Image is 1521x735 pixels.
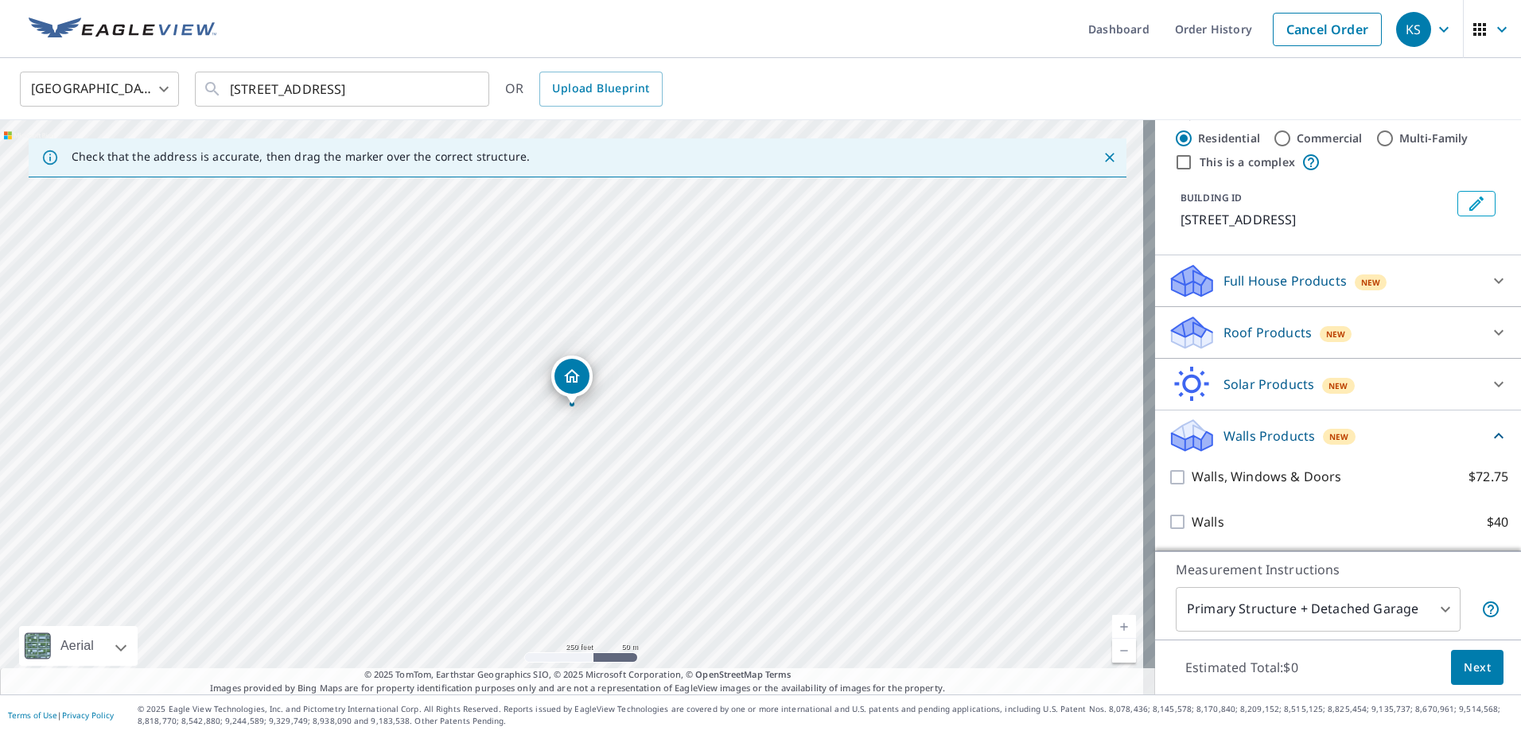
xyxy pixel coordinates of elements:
label: Multi-Family [1399,130,1468,146]
p: Walls, Windows & Doors [1192,467,1341,487]
label: Commercial [1297,130,1363,146]
p: Full House Products [1223,271,1347,290]
p: [STREET_ADDRESS] [1181,210,1451,229]
p: Solar Products [1223,375,1314,394]
p: | [8,710,114,720]
div: OR [505,72,663,107]
p: Estimated Total: $0 [1173,650,1311,685]
div: Solar ProductsNew [1168,365,1508,403]
a: OpenStreetMap [695,668,762,680]
span: New [1328,379,1348,392]
button: Next [1451,650,1503,686]
span: Next [1464,658,1491,678]
a: Current Level 17, Zoom In [1112,615,1136,639]
div: Full House ProductsNew [1168,262,1508,300]
div: Dropped pin, building 1, Residential property, 1415 W 31st St Cheyenne, WY 82001 [551,356,593,405]
p: Check that the address is accurate, then drag the marker over the correct structure. [72,150,530,164]
p: BUILDING ID [1181,191,1242,204]
p: Walls [1192,512,1224,532]
p: $72.75 [1468,467,1508,487]
button: Edit building 1 [1457,191,1496,216]
div: Walls ProductsNew [1168,417,1508,454]
p: © 2025 Eagle View Technologies, Inc. and Pictometry International Corp. All Rights Reserved. Repo... [138,703,1513,727]
span: New [1361,276,1381,289]
span: New [1326,328,1346,340]
span: Your report will include the primary structure and a detached garage if one exists. [1481,600,1500,619]
img: EV Logo [29,17,216,41]
a: Terms [765,668,792,680]
label: This is a complex [1200,154,1295,170]
span: © 2025 TomTom, Earthstar Geographics SIO, © 2025 Microsoft Corporation, © [364,668,792,682]
a: Cancel Order [1273,13,1382,46]
div: Roof ProductsNew [1168,313,1508,352]
div: KS [1396,12,1431,47]
a: Upload Blueprint [539,72,662,107]
p: Measurement Instructions [1176,560,1500,579]
span: Upload Blueprint [552,79,649,99]
label: Residential [1198,130,1260,146]
div: [GEOGRAPHIC_DATA] [20,67,179,111]
div: Aerial [56,626,99,666]
span: New [1329,430,1349,443]
div: Aerial [19,626,138,666]
input: Search by address or latitude-longitude [230,67,457,111]
p: $40 [1487,512,1508,532]
p: Roof Products [1223,323,1312,342]
a: Terms of Use [8,710,57,721]
button: Close [1099,147,1120,168]
a: Current Level 17, Zoom Out [1112,639,1136,663]
p: Walls Products [1223,426,1315,445]
div: Primary Structure + Detached Garage [1176,587,1461,632]
a: Privacy Policy [62,710,114,721]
